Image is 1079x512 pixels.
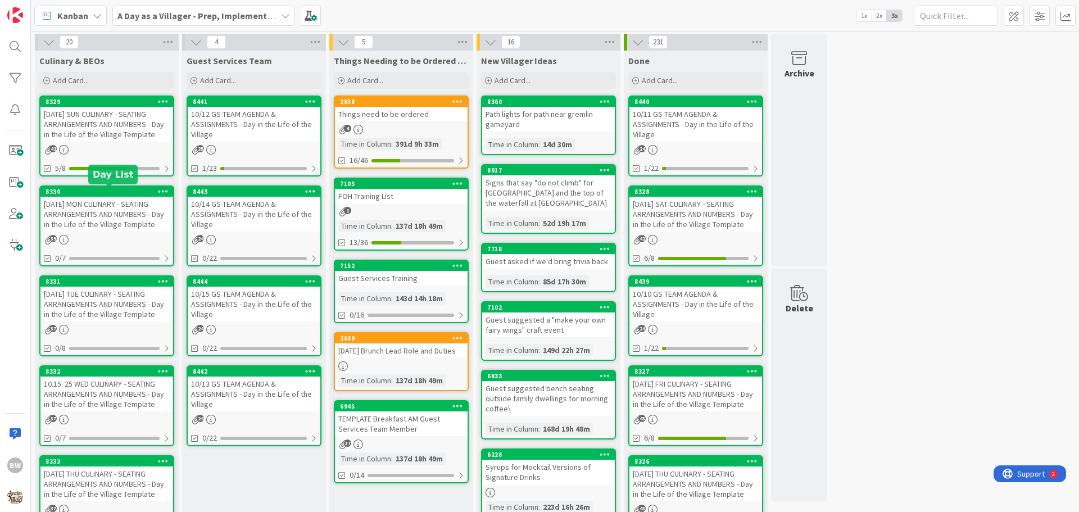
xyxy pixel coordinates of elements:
span: : [391,220,393,232]
div: 8444 [188,277,320,287]
span: 37 [49,325,57,332]
div: 8330 [46,188,173,196]
div: 8360 [487,98,615,106]
div: 8442 [188,366,320,377]
div: [DATE] MON CULINARY - SEATING ARRANGEMENTS AND NUMBERS - Day in the Life of the Village Template [40,197,173,232]
div: 7103 [335,179,468,189]
span: 24 [638,145,646,152]
div: Path lights for path near gremlin gameyard [482,107,615,132]
span: 0/16 [350,309,364,321]
div: 8329[DATE] SUN CULINARY - SEATING ARRANGEMENTS AND NUMBERS - Day in the Life of the Village Template [40,97,173,142]
span: 1 [344,207,351,214]
div: Archive [785,66,814,80]
div: 2689 [335,333,468,343]
span: 37 [344,439,351,447]
span: Kanban [57,9,88,22]
div: [DATE] SAT CULINARY - SEATING ARRANGEMENTS AND NUMBERS - Day in the Life of the Village Template [629,197,762,232]
div: Things need to be ordered [335,107,468,121]
span: 1/23 [202,162,217,174]
span: New Villager Ideas [481,55,557,66]
div: 8331 [40,277,173,287]
span: 16 [501,35,520,49]
div: Time in Column [486,275,538,288]
div: 8440 [634,98,762,106]
span: 0/22 [202,342,217,354]
span: 24 [197,235,204,242]
span: : [538,217,540,229]
span: : [391,138,393,150]
div: 2689 [340,334,468,342]
b: A Day as a Villager - Prep, Implement and Execute [117,10,318,21]
input: Quick Filter... [914,6,998,26]
span: 1/22 [644,342,659,354]
div: 6945 [340,402,468,410]
div: 8444 [193,278,320,286]
div: Time in Column [338,220,391,232]
div: Time in Column [486,217,538,229]
div: 14d 30m [540,138,575,151]
img: Visit kanbanzone.com [7,7,23,23]
span: Add Card... [642,75,678,85]
div: 844010/11 GS TEAM AGENDA & ASSIGNMENTS - Day in the Life of the Village [629,97,762,142]
span: 24 [197,325,204,332]
div: 8360Path lights for path near gremlin gameyard [482,97,615,132]
div: 8328 [634,188,762,196]
div: 168d 19h 48m [540,423,593,435]
span: Guest Services Team [187,55,272,66]
div: 8440 [629,97,762,107]
div: Guest Services Training [335,271,468,286]
div: 7102 [482,302,615,312]
div: 7718Guest asked if we'd bring trivia back [482,244,615,269]
div: 8330[DATE] MON CULINARY - SEATING ARRANGEMENTS AND NUMBERS - Day in the Life of the Village Template [40,187,173,232]
div: 8329 [46,98,173,106]
div: 391d 9h 33m [393,138,442,150]
div: Time in Column [338,374,391,387]
span: 3x [887,10,902,21]
span: : [538,275,540,288]
div: [DATE] THU CULINARY - SEATING ARRANGEMENTS AND NUMBERS - Day in the Life of the Village Template [40,466,173,501]
div: [DATE] TUE CULINARY - SEATING ARRANGEMENTS AND NUMBERS - Day in the Life of the Village Template [40,287,173,321]
span: 6/8 [644,432,655,444]
div: 7718 [487,245,615,253]
span: 16/46 [350,155,368,166]
div: Time in Column [338,452,391,465]
div: 2858 [335,97,468,107]
span: Things Needing to be Ordered - PUT IN CARD, Don't make new card [334,55,469,66]
div: 8326 [629,456,762,466]
div: 8441 [193,98,320,106]
div: 52d 19h 17m [540,217,589,229]
span: 231 [649,35,668,49]
div: [DATE] FRI CULINARY - SEATING ARRANGEMENTS AND NUMBERS - Day in the Life of the Village Template [629,377,762,411]
div: 6945TEMPLATE Breakfast AM Guest Services Team Member [335,401,468,436]
span: 43 [638,505,646,512]
div: 8439 [629,277,762,287]
div: 8331 [46,278,173,286]
div: 7718 [482,244,615,254]
span: 6/8 [644,252,655,264]
span: Culinary & BEOs [39,55,105,66]
div: 137d 18h 49m [393,374,446,387]
div: 85d 17h 30m [540,275,589,288]
div: 8330 [40,187,173,197]
span: : [391,452,393,465]
div: 8442 [193,368,320,375]
span: 13/36 [350,237,368,248]
div: Signs that say "do not climb" for [GEOGRAPHIC_DATA] and the top of the waterfall at [GEOGRAPHIC_D... [482,175,615,210]
div: 8328 [629,187,762,197]
div: 2858Things need to be ordered [335,97,468,121]
div: 6833Guest suggested bench seating outside family dwellings for morning coffee\ [482,371,615,416]
div: 8327[DATE] FRI CULINARY - SEATING ARRANGEMENTS AND NUMBERS - Day in the Life of the Village Template [629,366,762,411]
div: 2689[DATE] Brunch Lead Role and Duties [335,333,468,358]
div: Time in Column [486,344,538,356]
div: 10.15. 25 WED CULINARY - SEATING ARRANGEMENTS AND NUMBERS - Day in the Life of the Village Template [40,377,173,411]
span: 43 [638,415,646,422]
div: 8327 [634,368,762,375]
span: 4 [344,125,351,132]
div: 8441 [188,97,320,107]
div: Guest suggested bench seating outside family dwellings for morning coffee\ [482,381,615,416]
span: 0/22 [202,252,217,264]
div: Guest suggested a "make your own fairy wings" craft event [482,312,615,337]
div: [DATE] SUN CULINARY - SEATING ARRANGEMENTS AND NUMBERS - Day in the Life of the Village Template [40,107,173,142]
div: 7152Guest Services Training [335,261,468,286]
div: 844110/12 GS TEAM AGENDA & ASSIGNMENTS - Day in the Life of the Village [188,97,320,142]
